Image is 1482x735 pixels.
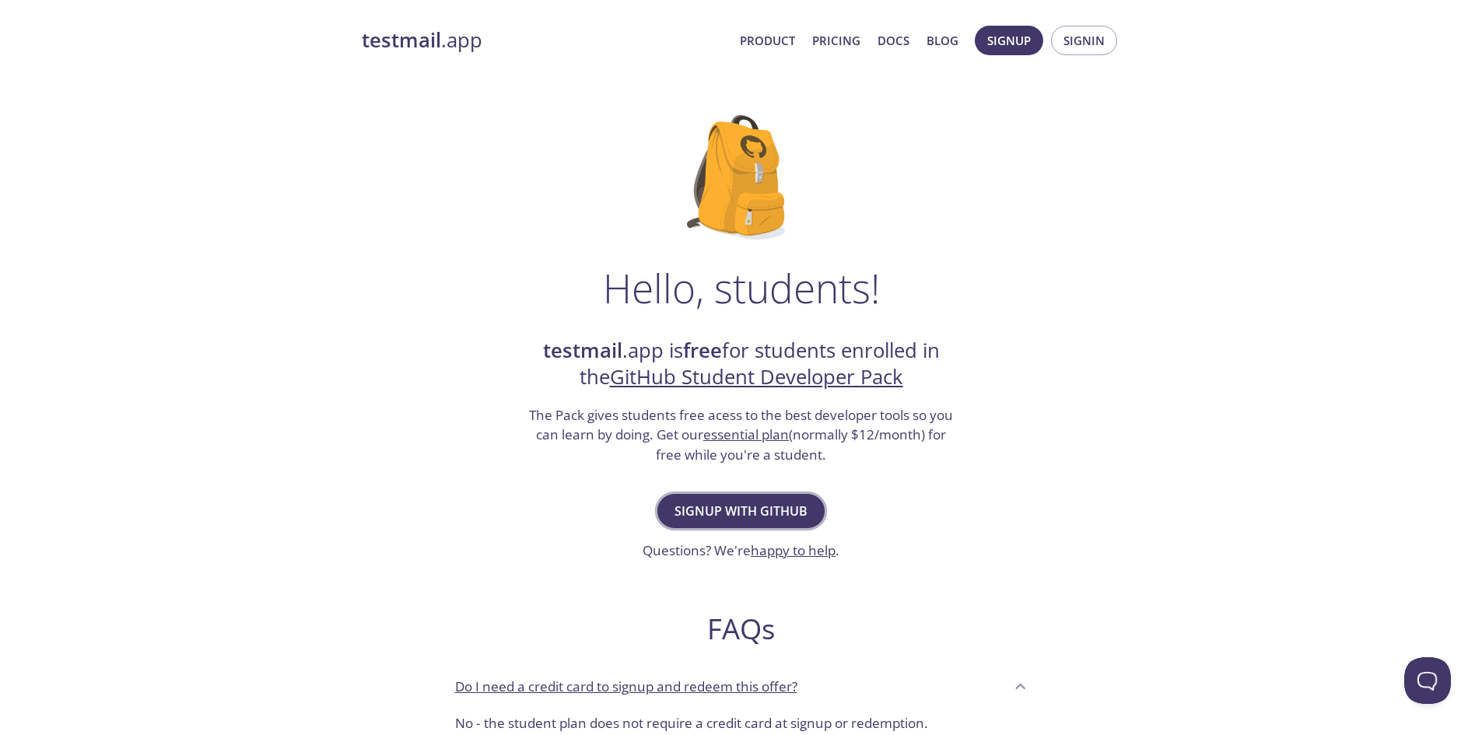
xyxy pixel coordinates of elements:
button: Signup [975,26,1043,55]
span: Signup [987,30,1031,51]
button: Signup with GitHub [657,494,825,528]
span: Signin [1063,30,1105,51]
a: Pricing [812,30,860,51]
h2: FAQs [443,611,1040,646]
span: Signup with GitHub [674,500,808,522]
a: happy to help [751,541,836,559]
button: Signin [1051,26,1117,55]
p: No - the student plan does not require a credit card at signup or redemption. [455,713,1028,733]
a: Blog [927,30,958,51]
strong: testmail [362,26,441,54]
h2: .app is for students enrolled in the [527,338,955,391]
div: Do I need a credit card to signup and redeem this offer? [443,665,1040,707]
a: essential plan [703,425,789,443]
h3: Questions? We're . [643,541,839,561]
iframe: Help Scout Beacon - Open [1404,657,1451,704]
a: Product [740,30,795,51]
h3: The Pack gives students free acess to the best developer tools so you can learn by doing. Get our... [527,405,955,465]
h1: Hello, students! [603,264,880,311]
a: GitHub Student Developer Pack [610,363,903,390]
strong: testmail [543,337,622,364]
strong: free [683,337,722,364]
img: github-student-backpack.png [687,115,795,240]
a: Docs [878,30,909,51]
a: testmail.app [362,27,727,54]
p: Do I need a credit card to signup and redeem this offer? [455,677,797,697]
